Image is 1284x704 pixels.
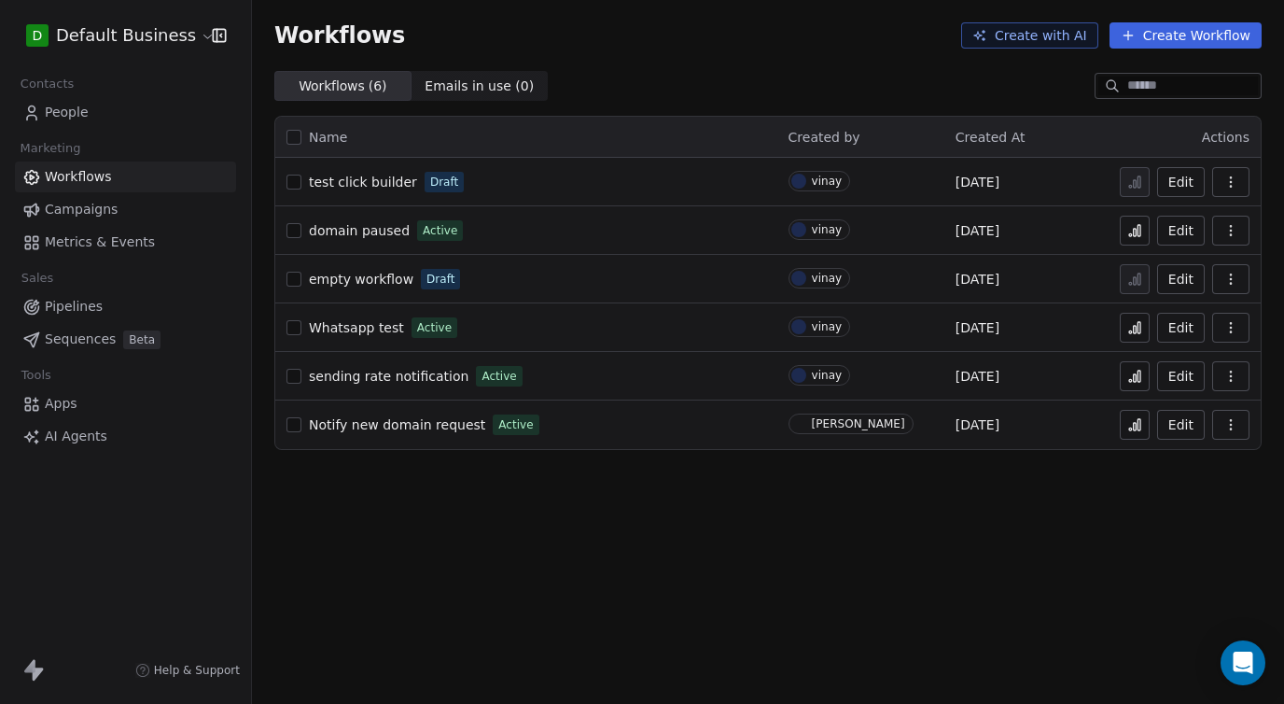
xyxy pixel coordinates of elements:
span: Contacts [12,70,82,98]
span: Active [498,416,533,433]
span: Created by [789,130,860,145]
a: sending rate notification [309,367,468,386]
div: vinay [812,175,843,188]
div: [PERSON_NAME] [812,417,905,430]
button: Edit [1157,361,1205,391]
img: R [791,417,805,431]
span: Draft [426,271,454,288]
span: [DATE] [956,415,999,434]
span: Campaigns [45,200,118,219]
a: empty workflow [309,270,413,289]
span: Draft [430,174,458,190]
span: Active [417,319,452,336]
span: Name [309,128,347,148]
a: Whatsapp test [309,318,404,337]
a: Notify new domain request [309,415,485,434]
span: Emails in use ( 0 ) [425,77,534,96]
a: Campaigns [15,194,236,225]
span: [DATE] [956,318,999,337]
span: test click builder [309,175,417,190]
div: vinay [812,320,843,333]
a: AI Agents [15,421,236,452]
span: [DATE] [956,221,999,240]
span: [DATE] [956,270,999,289]
a: People [15,97,236,128]
a: Apps [15,388,236,419]
button: Edit [1157,216,1205,246]
span: Tools [13,361,59,389]
a: test click builder [309,173,417,191]
span: Beta [123,331,160,349]
div: vinay [812,272,843,285]
a: Workflows [15,162,236,192]
a: Help & Support [135,663,240,678]
span: AI Agents [45,427,107,446]
button: Edit [1157,313,1205,343]
span: Marketing [12,134,89,162]
span: empty workflow [309,272,413,287]
button: DDefault Business [22,20,199,51]
button: Edit [1157,264,1205,294]
a: domain paused [309,221,410,240]
span: Notify new domain request [309,417,485,432]
a: SequencesBeta [15,324,236,355]
span: Actions [1202,130,1249,145]
button: Create Workflow [1110,22,1262,49]
span: Workflows [45,167,112,187]
span: People [45,103,89,122]
span: [DATE] [956,173,999,191]
span: Created At [956,130,1026,145]
span: Default Business [56,23,196,48]
span: Sales [13,264,62,292]
span: Workflows [274,22,405,49]
button: Edit [1157,167,1205,197]
a: Pipelines [15,291,236,322]
span: D [33,26,43,45]
button: Edit [1157,410,1205,440]
span: Apps [45,394,77,414]
div: vinay [812,223,843,236]
a: Metrics & Events [15,227,236,258]
span: Active [423,222,457,239]
span: Whatsapp test [309,320,404,335]
span: Metrics & Events [45,232,155,252]
div: vinay [812,369,843,382]
span: [DATE] [956,367,999,386]
span: domain paused [309,223,410,238]
button: Create with AI [961,22,1098,49]
span: Pipelines [45,297,103,317]
span: Active [481,368,516,385]
span: sending rate notification [309,369,468,384]
span: Sequences [45,330,116,349]
span: Help & Support [154,663,240,678]
div: Open Intercom Messenger [1221,641,1265,685]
